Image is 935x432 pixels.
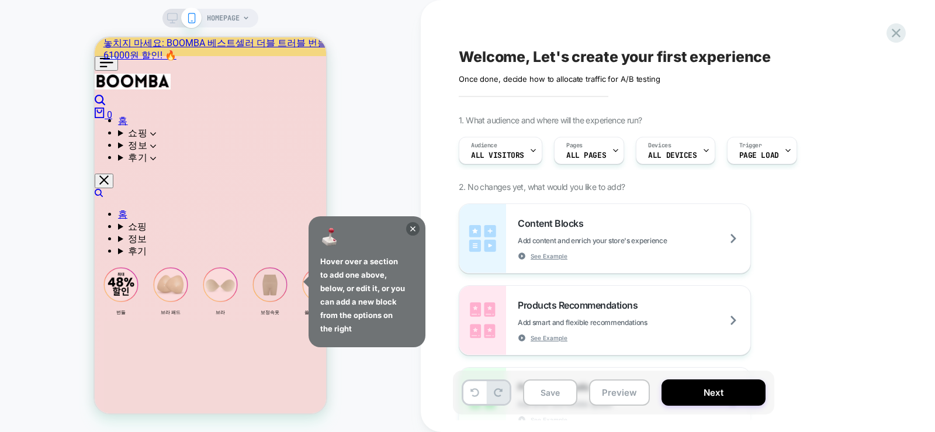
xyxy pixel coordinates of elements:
span: Devices [648,141,671,150]
span: Page Load [739,151,779,160]
span: 쇼핑 [33,184,52,195]
span: See Example [531,252,567,260]
span: 후기 [33,208,52,219]
a: 홈 [23,78,33,89]
a: 홈 [23,171,33,182]
img: APV_CM_Bras_Icon_761dc74b-a2af-49e7-bc46-027d2e88cfdd.png [108,230,143,265]
p: 보정속옷 [166,272,185,279]
span: ALL PAGES [566,151,606,160]
img: APV_CM_Anti-Chafing_Shorts_Icon_883b0c93-c74c-43cc-928f-b0d68309bb35.png [207,230,243,265]
span: 정보 [33,102,53,113]
summary: 정보 [23,196,231,208]
span: Products Recommendations [518,299,643,311]
summary: 쇼핑 [23,184,231,196]
summary: 후기 [23,115,231,127]
span: See Example [531,334,567,342]
p: 쓸림 방지 쇼츠 [210,272,240,279]
span: Audience [471,141,497,150]
img: save-up-47.png [9,230,44,265]
p: 번들 [22,272,31,279]
button: Preview [589,379,650,406]
span: Trigger [739,141,762,150]
summary: 정보 [23,102,231,115]
span: 정보 [33,196,52,207]
span: Pages [566,141,583,150]
span: 후기 [33,115,53,126]
span: 쇼핑 [33,90,53,101]
button: Next [662,379,766,406]
span: ALL DEVICES [648,151,697,160]
span: Add smart and flexible recommendations [518,318,706,327]
hdt-cart-count: 0 [12,72,18,83]
p: 브라 패드 [66,272,86,279]
span: All Visitors [471,151,524,160]
span: Content Blocks [518,217,589,229]
summary: 후기 [23,208,231,220]
span: 1. What audience and where will the experience run? [459,115,642,125]
summary: 쇼핑 [23,90,231,102]
span: Add content and enrich your store's experience [518,236,725,245]
button: Save [523,379,577,406]
p: 브라 [121,272,130,279]
span: HOMEPAGE [207,9,240,27]
img: APV_CM_Inserts_Icon_3c807387-8bfc-42c6-a25a-26282f2a147b.png [58,230,93,265]
span: 2. No changes yet, what would you like to add? [459,182,625,192]
img: APV_CM_Shapers_Icon_2ad50eff-773a-4fb7-99e5-1b030811f34e.png [158,230,193,265]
